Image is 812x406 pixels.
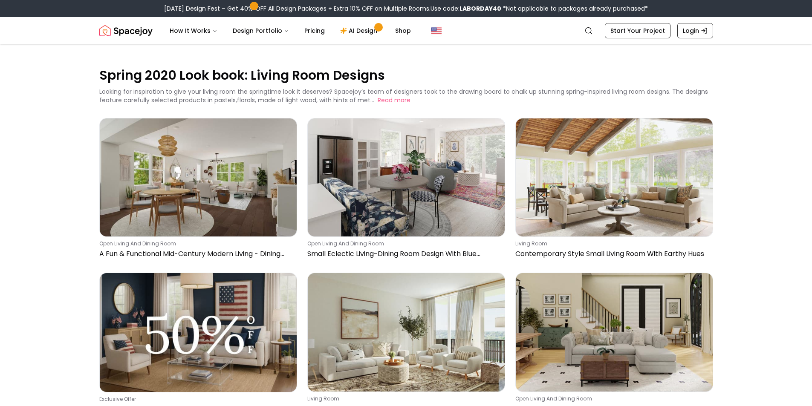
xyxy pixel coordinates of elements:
[515,395,710,402] p: open living and dining room
[378,96,410,104] button: Read more
[515,240,710,247] p: living room
[100,118,297,236] img: A Fun & Functional Mid-Century Modern Living - Dining Room
[388,22,418,39] a: Shop
[307,249,502,259] p: Small Eclectic Living-Dining Room Design With Blue Accent Chairs
[99,249,294,259] p: A Fun & Functional Mid-Century Modern Living - Dining Room
[100,273,297,392] img: Get 50% OFF All Design Packages
[677,23,713,38] a: Login
[515,249,710,259] p: Contemporary Style Small Living Room With Earthy Hues
[605,23,670,38] a: Start Your Project
[298,22,332,39] a: Pricing
[431,26,442,36] img: United States
[516,273,713,391] img: A Fabulous French Country Living-Dining Room
[307,240,502,247] p: open living and dining room
[333,22,387,39] a: AI Design
[226,22,296,39] button: Design Portfolio
[99,66,713,84] p: Spring 2020 Look book: Living Room Designs
[308,118,505,236] img: Small Eclectic Living-Dining Room Design With Blue Accent Chairs
[459,4,501,13] b: LABORDAY40
[99,240,294,247] p: open living and dining room
[164,4,648,13] div: [DATE] Design Fest – Get 40% OFF All Design Packages + Extra 10% OFF on Multiple Rooms.
[99,17,713,44] nav: Global
[99,396,294,403] p: Exclusive Offer
[99,22,153,39] a: Spacejoy
[163,22,224,39] button: How It Works
[163,22,418,39] nav: Main
[99,22,153,39] img: Spacejoy Logo
[307,395,502,402] p: living room
[99,118,297,262] a: A Fun & Functional Mid-Century Modern Living - Dining Roomopen living and dining roomA Fun & Func...
[515,118,713,262] a: Contemporary Style Small Living Room With Earthy Huesliving roomContemporary Style Small Living R...
[516,118,713,236] img: Contemporary Style Small Living Room With Earthy Hues
[99,87,708,104] p: Looking for inspiration to give your living room the springtime look it deserves? Spacejoy’s team...
[501,4,648,13] span: *Not applicable to packages already purchased*
[431,4,501,13] span: Use code:
[307,118,505,262] a: Small Eclectic Living-Dining Room Design With Blue Accent Chairsopen living and dining roomSmall ...
[308,273,505,391] img: Mid Century Modern Coastal Living Room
